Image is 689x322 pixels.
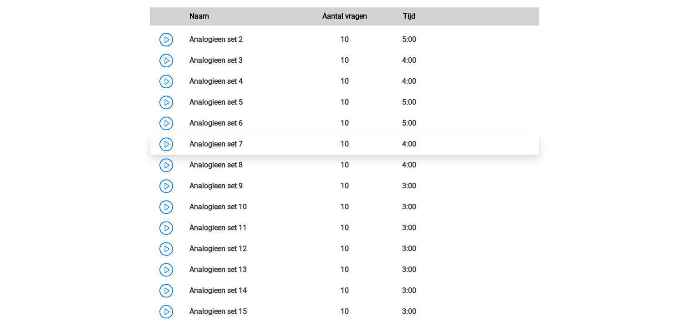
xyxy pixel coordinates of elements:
div: Analogieen set 4 [183,76,312,87]
div: Tijd [377,11,442,22]
div: Analogieen set 12 [183,243,312,254]
div: Analogieen set 5 [183,97,312,108]
div: Analogieen set 13 [183,264,312,275]
div: Analogieen set 10 [183,201,312,212]
div: Analogieen set 9 [183,181,312,191]
div: Analogieen set 7 [183,139,312,150]
div: Analogieen set 6 [183,118,312,129]
div: Naam [183,11,312,22]
div: Analogieen set 11 [183,222,312,233]
div: Analogieen set 2 [183,34,312,45]
div: Analogieen set 3 [183,55,312,66]
div: Analogieen set 15 [183,306,312,317]
div: Analogieen set 14 [183,285,312,296]
div: Analogieen set 8 [183,160,312,171]
div: Aantal vragen [312,11,377,22]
